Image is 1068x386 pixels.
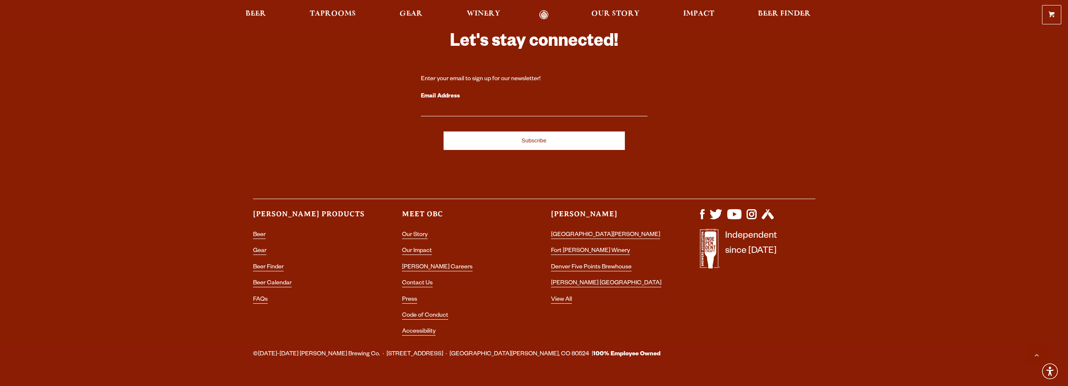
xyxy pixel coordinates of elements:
a: Beer Finder [253,264,284,271]
span: Our Story [591,11,640,17]
a: Accessibility [402,328,436,336]
a: Visit us on X (formerly Twitter) [710,215,722,222]
h3: Meet OBC [402,209,517,226]
a: Our Impact [402,248,432,255]
span: Impact [683,11,714,17]
span: Beer Finder [758,11,811,17]
a: Taprooms [304,10,361,20]
strong: 100% Employee Owned [593,351,661,358]
h3: [PERSON_NAME] [551,209,666,226]
a: Beer Finder [752,10,816,20]
a: Beer Calendar [253,280,292,287]
a: Impact [678,10,720,20]
a: Gear [253,248,266,255]
p: Independent since [DATE] [725,229,777,273]
span: Gear [400,11,423,17]
a: Visit us on YouTube [727,215,742,222]
a: Odell Home [528,10,560,20]
a: Visit us on Facebook [700,215,705,222]
a: Our Story [402,232,428,239]
input: Subscribe [444,131,625,150]
a: Beer [240,10,272,20]
span: Taprooms [310,11,356,17]
h3: [PERSON_NAME] Products [253,209,368,226]
h3: Let's stay connected! [421,31,648,55]
a: FAQs [253,297,268,304]
label: Email Address [421,91,648,102]
a: View All [551,297,572,304]
a: Contact Us [402,280,433,287]
span: Winery [467,11,500,17]
a: [GEOGRAPHIC_DATA][PERSON_NAME] [551,232,660,239]
span: ©[DATE]-[DATE] [PERSON_NAME] Brewing Co. · [STREET_ADDRESS] · [GEOGRAPHIC_DATA][PERSON_NAME], CO ... [253,349,661,360]
a: [PERSON_NAME] Careers [402,264,473,271]
a: Code of Conduct [402,312,448,320]
div: Enter your email to sign up for our newsletter! [421,75,648,84]
a: Scroll to top [1026,344,1047,365]
a: Beer [253,232,266,239]
a: Denver Five Points Brewhouse [551,264,632,271]
a: Gear [394,10,428,20]
a: Fort [PERSON_NAME] Winery [551,248,630,255]
a: Visit us on Instagram [747,215,757,222]
a: Press [402,297,417,304]
div: Accessibility Menu [1041,362,1059,381]
a: Visit us on Untappd [762,215,774,222]
a: Our Story [586,10,645,20]
a: [PERSON_NAME] [GEOGRAPHIC_DATA] [551,280,661,287]
a: Winery [461,10,506,20]
span: Beer [245,11,266,17]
